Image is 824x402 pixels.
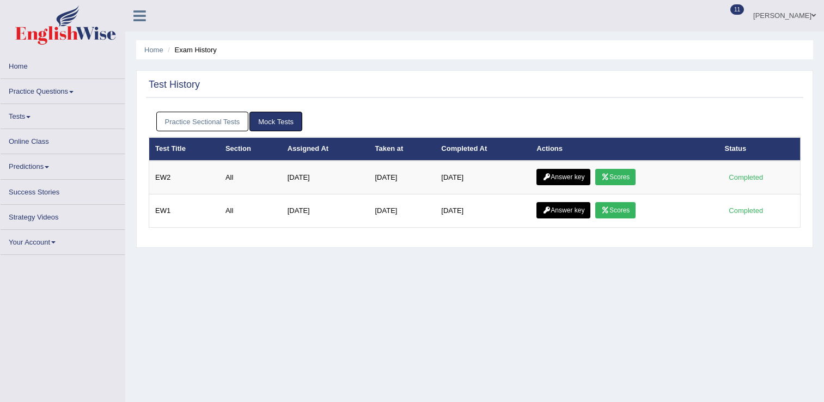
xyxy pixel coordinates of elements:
a: Home [1,54,125,75]
li: Exam History [165,45,217,55]
td: [DATE] [435,194,530,228]
a: Online Class [1,129,125,150]
div: Completed [725,172,767,183]
a: Predictions [1,154,125,175]
td: [DATE] [282,194,369,228]
th: Completed At [435,138,530,161]
td: All [219,194,282,228]
a: Mock Tests [249,112,302,132]
th: Status [719,138,801,161]
h2: Test History [149,80,200,90]
td: [DATE] [369,161,435,194]
a: Scores [595,202,636,218]
a: Answer key [536,202,590,218]
a: Home [144,46,163,54]
a: Success Stories [1,180,125,201]
td: [DATE] [282,161,369,194]
a: Practice Questions [1,79,125,100]
td: EW1 [149,194,219,228]
a: Scores [595,169,636,185]
a: Answer key [536,169,590,185]
td: EW2 [149,161,219,194]
td: All [219,161,282,194]
a: Strategy Videos [1,205,125,226]
td: [DATE] [369,194,435,228]
th: Assigned At [282,138,369,161]
th: Test Title [149,138,219,161]
th: Section [219,138,282,161]
th: Actions [530,138,718,161]
a: Practice Sectional Tests [156,112,249,132]
th: Taken at [369,138,435,161]
span: 11 [730,4,744,15]
td: [DATE] [435,161,530,194]
div: Completed [725,205,767,216]
a: Your Account [1,230,125,251]
a: Tests [1,104,125,125]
